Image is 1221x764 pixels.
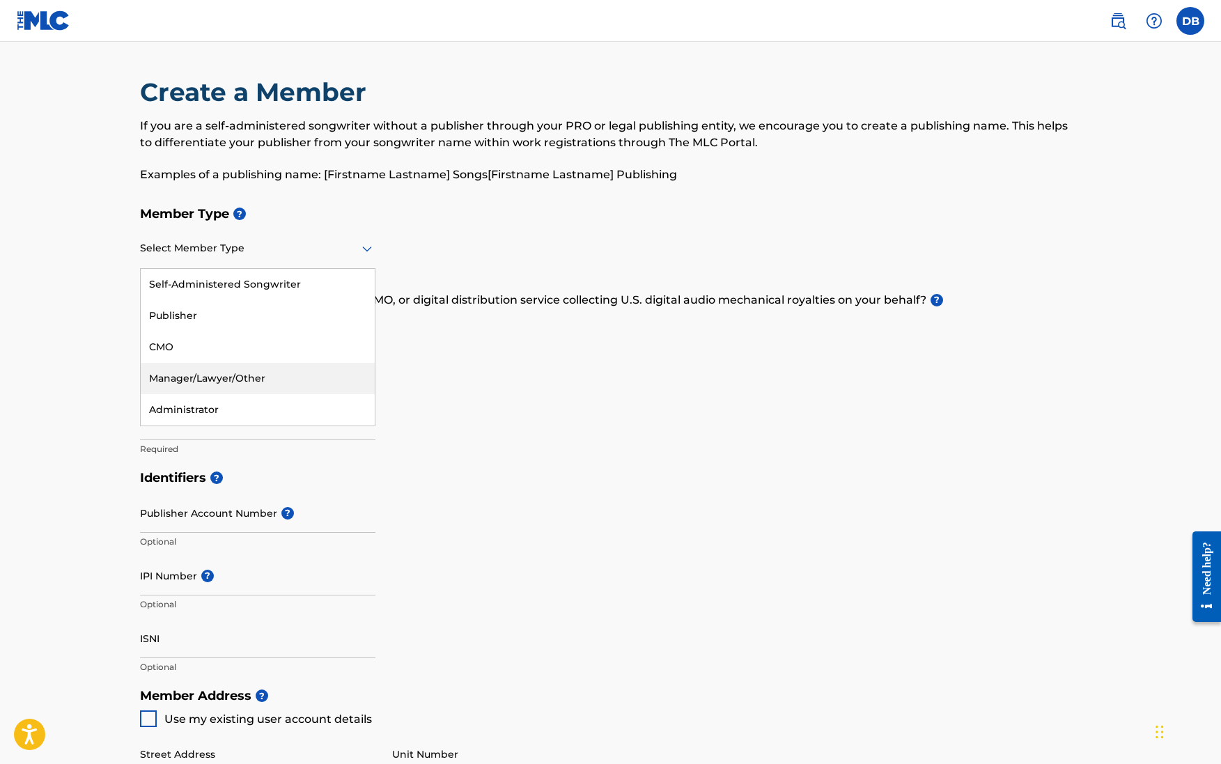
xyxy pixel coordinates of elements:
[141,394,375,426] div: Administrator
[140,463,1082,493] h5: Identifiers
[210,471,223,484] span: ?
[140,681,1082,711] h5: Member Address
[233,208,246,220] span: ?
[140,371,1082,401] h5: Member Name
[140,598,375,611] p: Optional
[1146,13,1162,29] img: help
[281,507,294,520] span: ?
[141,300,375,332] div: Publisher
[140,292,1082,309] p: Do you have a publisher, administrator, CMO, or digital distribution service collecting U.S. digi...
[140,661,375,673] p: Optional
[256,689,268,702] span: ?
[931,294,943,306] span: ?
[1140,7,1168,35] div: Help
[141,363,375,394] div: Manager/Lawyer/Other
[201,570,214,582] span: ?
[1182,519,1221,634] iframe: Resource Center
[1110,13,1126,29] img: search
[1156,711,1164,753] div: Drag
[164,712,372,726] span: Use my existing user account details
[1104,7,1132,35] a: Public Search
[1176,7,1204,35] div: User Menu
[140,118,1082,151] p: If you are a self-administered songwriter without a publisher through your PRO or legal publishin...
[141,332,375,363] div: CMO
[140,536,375,548] p: Optional
[140,199,1082,229] h5: Member Type
[140,77,373,108] h2: Create a Member
[1151,697,1221,764] iframe: Chat Widget
[17,10,70,31] img: MLC Logo
[140,166,1082,183] p: Examples of a publishing name: [Firstname Lastname] Songs[Firstname Lastname] Publishing
[141,269,375,300] div: Self-Administered Songwriter
[140,443,375,455] p: Required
